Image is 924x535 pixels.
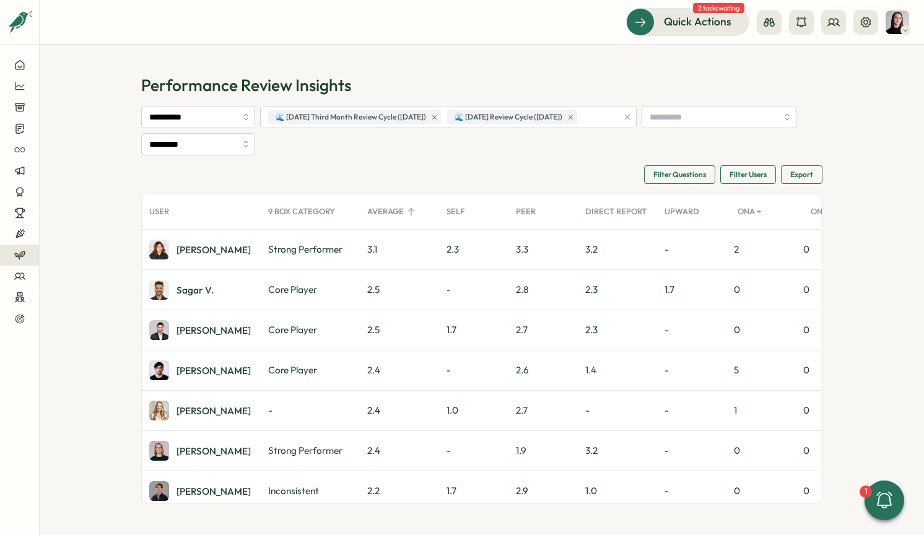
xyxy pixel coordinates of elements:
[177,285,214,295] div: Sagar V.
[730,166,767,183] span: Filter Users
[261,270,360,310] div: Core Player
[508,230,578,269] div: 3.3
[149,280,169,300] img: Sagar Verma
[657,391,726,430] div: -
[796,270,865,310] div: 0
[657,471,726,511] div: -
[865,481,904,520] button: 1
[141,74,822,96] h1: Performance Review Insights
[439,391,508,430] div: 1.0
[508,471,578,511] div: 2.9
[644,165,715,184] button: Filter Questions
[177,406,251,415] div: [PERSON_NAME]
[177,446,251,456] div: [PERSON_NAME]
[726,270,796,310] div: 0
[261,350,360,390] div: Core Player
[693,3,744,13] span: 2 tasks waiting
[261,471,360,511] div: Inconsistent
[149,401,251,420] a: Sarah McEwan[PERSON_NAME]
[149,441,169,461] img: Kerstin Manninger
[585,323,598,337] div: 2.3
[657,350,726,390] div: -
[657,199,730,224] div: Upward
[149,481,169,501] img: Dionisio Arredondo
[261,391,360,430] div: -
[439,199,508,224] div: Self
[439,431,508,471] div: -
[730,199,803,224] div: ONA +
[149,280,214,300] a: Sagar VermaSagar V.
[177,326,251,335] div: [PERSON_NAME]
[886,11,909,34] img: Elena Ladushyna
[585,363,596,377] div: 1.4
[439,270,508,310] div: -
[726,350,796,390] div: 5
[726,471,796,511] div: 0
[177,366,251,375] div: [PERSON_NAME]
[726,391,796,430] div: 1
[149,401,169,420] img: Sarah McEwan
[508,391,578,430] div: 2.7
[360,350,439,390] div: 2.4
[585,243,598,256] div: 3.2
[276,111,426,123] span: 🌊 [DATE] Third Month Review Cycle ([DATE])
[508,199,578,224] div: Peer
[585,404,590,417] div: -
[796,431,865,471] div: 0
[360,270,439,310] div: 2.5
[626,8,749,35] button: Quick Actions
[726,310,796,350] div: 0
[726,230,796,269] div: 2
[653,166,706,183] span: Filter Questions
[578,199,657,224] div: Direct Report
[508,431,578,471] div: 1.9
[796,310,865,350] div: 0
[177,487,251,496] div: [PERSON_NAME]
[360,391,439,430] div: 2.4
[149,240,251,259] a: Zara Malik[PERSON_NAME]
[149,441,251,461] a: Kerstin Manninger[PERSON_NAME]
[360,431,439,471] div: 2.4
[261,230,360,269] div: Strong Performer
[142,199,261,224] div: User
[149,360,169,380] img: Mirza Shayan Baig
[796,230,865,269] div: 0
[796,350,865,390] div: 0
[455,111,562,123] span: 🌊 [DATE] Review Cycle ([DATE])
[360,230,439,269] div: 3.1
[781,165,822,184] button: Export
[657,310,726,350] div: -
[657,230,726,269] div: -
[149,320,169,340] img: Ghazmir Mansur
[360,471,439,511] div: 2.2
[585,283,598,297] div: 2.3
[585,444,598,458] div: 3.2
[149,320,251,340] a: Ghazmir Mansur[PERSON_NAME]
[796,391,865,430] div: 0
[360,199,439,224] div: Average
[149,481,251,501] a: Dionisio Arredondo[PERSON_NAME]
[149,240,169,259] img: Zara Malik
[720,165,776,184] button: Filter Users
[726,431,796,471] div: 0
[360,310,439,350] div: 2.5
[790,166,813,183] span: Export
[508,350,578,390] div: 2.6
[508,270,578,310] div: 2.8
[261,310,360,350] div: Core Player
[439,350,508,390] div: -
[261,199,360,224] div: 9 Box Category
[439,471,508,511] div: 1.7
[149,360,251,380] a: Mirza Shayan Baig[PERSON_NAME]
[796,471,865,511] div: 0
[803,199,876,224] div: ONA -
[439,310,508,350] div: 1.7
[657,270,726,310] div: 1.7
[508,310,578,350] div: 2.7
[585,484,597,498] div: 1.0
[177,245,251,254] div: [PERSON_NAME]
[664,14,731,30] span: Quick Actions
[860,485,872,498] div: 1
[657,431,726,471] div: -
